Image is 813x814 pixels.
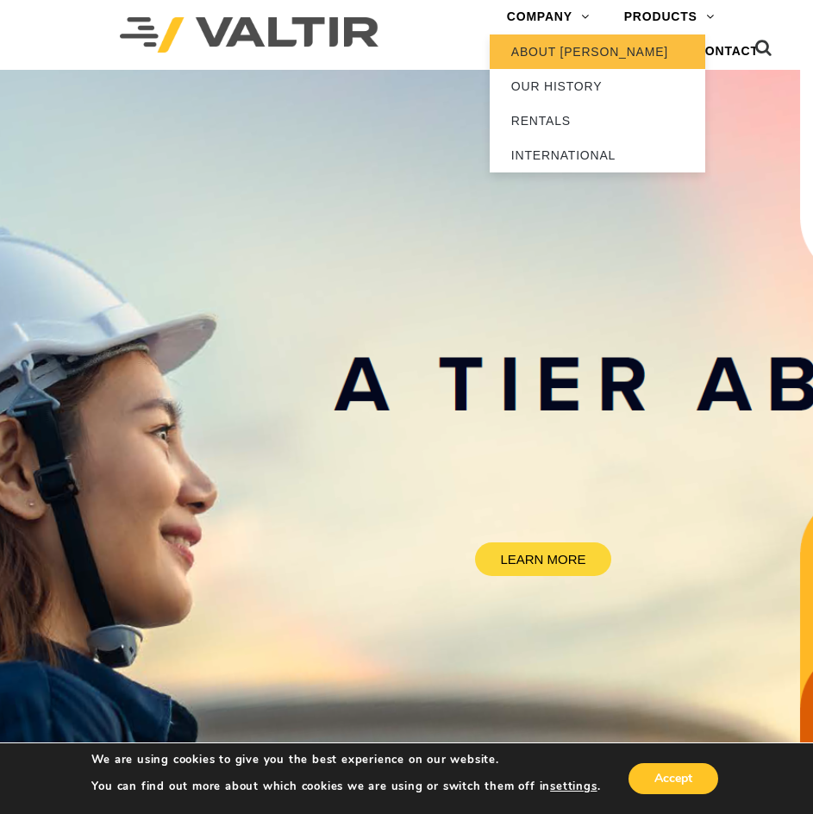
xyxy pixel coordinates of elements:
img: Valtir [120,17,378,53]
button: settings [550,779,597,794]
p: You can find out more about which cookies we are using or switch them off in . [91,779,600,794]
a: LEARN MORE [475,542,611,576]
a: CONTACT [679,34,776,69]
a: ABOUT [PERSON_NAME] [490,34,705,69]
a: RENTALS [490,103,705,138]
a: INTERNATIONAL [490,138,705,172]
p: We are using cookies to give you the best experience on our website. [91,752,600,767]
a: OUR HISTORY [490,69,705,103]
button: Accept [629,763,718,794]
